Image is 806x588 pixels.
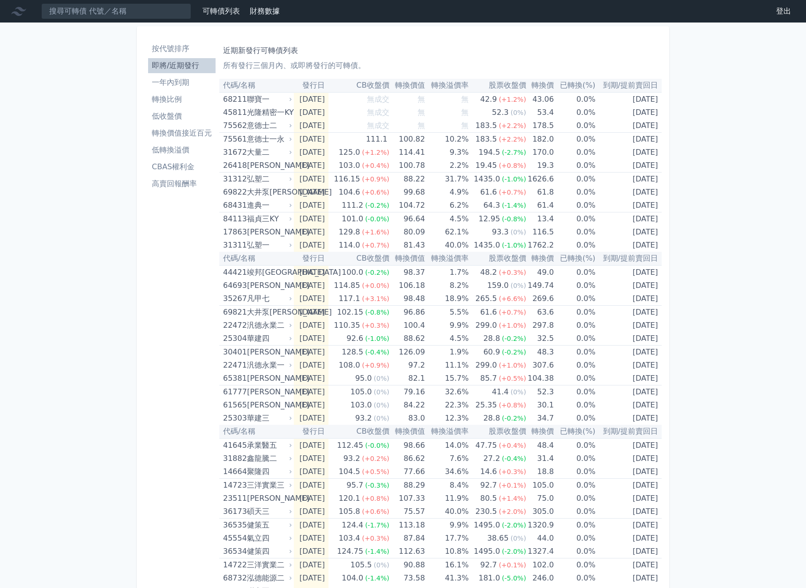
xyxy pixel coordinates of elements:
[294,385,328,399] td: [DATE]
[425,226,469,239] td: 62.1%
[596,359,662,372] td: [DATE]
[294,292,328,306] td: [DATE]
[526,133,554,146] td: 182.0
[499,362,526,369] span: (+1.0%)
[554,292,596,306] td: 0.0%
[554,239,596,252] td: 0.0%
[223,45,658,56] h1: 近期新發行可轉債列表
[389,239,425,252] td: 81.43
[554,385,596,399] td: 0.0%
[554,199,596,212] td: 0.0%
[247,119,290,132] div: 意德士二
[596,212,662,226] td: [DATE]
[481,346,502,359] div: 60.9
[526,186,554,199] td: 61.8
[389,319,425,332] td: 100.4
[294,265,328,279] td: [DATE]
[481,332,502,345] div: 28.8
[469,252,526,265] th: 股票收盤價
[223,199,245,212] div: 68431
[340,212,365,226] div: 101.0
[490,385,511,399] div: 41.4
[362,362,389,369] span: (+0.9%)
[554,186,596,199] td: 0.0%
[554,372,596,385] td: 0.0%
[554,146,596,159] td: 0.0%
[526,265,554,279] td: 49.0
[478,266,499,279] div: 48.2
[596,199,662,212] td: [DATE]
[389,372,425,385] td: 82.1
[223,159,245,172] div: 26418
[389,186,425,199] td: 99.68
[526,159,554,173] td: 19.3
[526,92,554,106] td: 43.06
[223,146,245,159] div: 31672
[362,322,389,329] span: (+0.3%)
[294,372,328,385] td: [DATE]
[526,119,554,133] td: 178.5
[554,346,596,359] td: 0.0%
[474,119,499,132] div: 183.5
[554,92,596,106] td: 0.0%
[362,175,389,183] span: (+0.9%)
[223,119,245,132] div: 75562
[526,306,554,319] td: 63.6
[223,359,245,372] div: 22471
[596,159,662,173] td: [DATE]
[425,173,469,186] td: 31.7%
[365,335,389,342] span: (-1.0%)
[510,282,526,289] span: (0%)
[337,146,362,159] div: 125.0
[148,128,216,139] li: 轉換價值接近百元
[294,119,328,133] td: [DATE]
[425,359,469,372] td: 11.1%
[365,202,389,209] span: (-0.2%)
[474,319,499,332] div: 299.0
[474,292,499,305] div: 265.5
[294,146,328,159] td: [DATE]
[223,266,245,279] div: 44421
[247,173,290,186] div: 弘塑二
[362,149,389,156] span: (+1.2%)
[148,43,216,54] li: 按代號排序
[478,306,499,319] div: 61.6
[477,212,502,226] div: 12.95
[148,144,216,156] li: 低轉換溢價
[148,75,216,90] a: 一年內到期
[349,385,374,399] div: 105.0
[294,279,328,292] td: [DATE]
[526,212,554,226] td: 13.4
[499,136,526,143] span: (+2.2%)
[596,92,662,106] td: [DATE]
[389,252,425,265] th: 轉換價值
[499,375,526,382] span: (+0.5%)
[485,279,511,292] div: 159.0
[389,199,425,212] td: 104.72
[223,133,245,146] div: 75561
[247,186,290,199] div: 大井泵[PERSON_NAME]
[596,265,662,279] td: [DATE]
[294,359,328,372] td: [DATE]
[554,252,596,265] th: 已轉換(%)
[247,146,290,159] div: 大量二
[469,79,526,92] th: 股票收盤價
[362,188,389,196] span: (+0.6%)
[340,199,365,212] div: 111.2
[247,212,290,226] div: 福貞三KY
[294,212,328,226] td: [DATE]
[499,269,526,276] span: (+0.3%)
[554,159,596,173] td: 0.0%
[294,159,328,173] td: [DATE]
[596,106,662,119] td: [DATE]
[596,226,662,239] td: [DATE]
[365,348,389,356] span: (-0.4%)
[499,162,526,169] span: (+0.8%)
[148,109,216,124] a: 低收盤價
[389,265,425,279] td: 98.37
[596,279,662,292] td: [DATE]
[247,292,290,305] div: 凡甲七
[554,212,596,226] td: 0.0%
[389,306,425,319] td: 96.86
[596,186,662,199] td: [DATE]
